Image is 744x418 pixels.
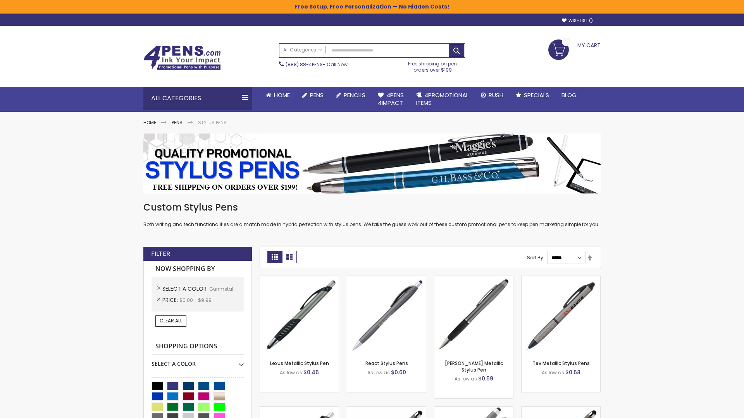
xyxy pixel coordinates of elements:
[510,87,555,104] a: Specials
[330,87,372,104] a: Pencils
[532,360,590,367] a: Tev Metallic Stylus Pens
[260,87,296,104] a: Home
[522,406,600,413] a: Islander Softy Metallic Gel Pen with Stylus - ColorJet Imprint-Gunmetal
[365,360,408,367] a: React Stylus Pens
[143,87,252,110] div: All Categories
[260,276,339,355] img: Lexus Metallic Stylus Pen-Gunmetal
[160,317,182,324] span: Clear All
[172,119,183,126] a: Pens
[562,18,593,24] a: Wishlist
[555,87,583,104] a: Blog
[198,119,227,126] strong: Stylus Pens
[434,276,513,355] img: Lory Metallic Stylus Pen-Gunmetal
[162,285,209,293] span: Select A Color
[522,276,600,282] a: Tev Metallic Stylus Pens-Gunmetal
[155,315,186,326] a: Clear All
[143,201,601,228] div: Both writing and tech functionalities are a match made in hybrid perfection with stylus pens. We ...
[286,61,323,68] a: (888) 88-4PENS
[391,368,406,376] span: $0.60
[152,355,244,368] div: Select A Color
[378,91,404,107] span: 4Pens 4impact
[260,406,339,413] a: Souvenir® Anthem Stylus Pen-Gunmetal
[367,369,390,376] span: As low as
[522,276,600,355] img: Tev Metallic Stylus Pens-Gunmetal
[143,119,156,126] a: Home
[347,276,426,355] img: React Stylus Pens-Gunmetal
[151,250,170,258] strong: Filter
[310,91,324,99] span: Pens
[303,368,319,376] span: $0.46
[209,286,233,292] span: Gunmetal
[260,276,339,282] a: Lexus Metallic Stylus Pen-Gunmetal
[267,251,282,263] strong: Grid
[445,360,503,373] a: [PERSON_NAME] Metallic Stylus Pen
[475,87,510,104] a: Rush
[286,61,349,68] span: - Call Now!
[455,375,477,382] span: As low as
[179,297,212,303] span: $0.00 - $9.99
[270,360,329,367] a: Lexus Metallic Stylus Pen
[565,368,580,376] span: $0.68
[416,91,468,107] span: 4PROMOTIONAL ITEMS
[542,369,564,376] span: As low as
[478,375,493,382] span: $0.59
[283,47,322,53] span: All Categories
[280,369,302,376] span: As low as
[296,87,330,104] a: Pens
[152,261,244,277] strong: Now Shopping by
[143,134,601,194] img: Stylus Pens
[347,406,426,413] a: Islander Softy Metallic Gel Pen with Stylus-Gunmetal
[524,91,549,99] span: Specials
[410,87,475,112] a: 4PROMOTIONALITEMS
[434,406,513,413] a: Cali Custom Stylus Gel pen-Gunmetal
[344,91,365,99] span: Pencils
[143,45,221,70] img: 4Pens Custom Pens and Promotional Products
[527,254,543,261] label: Sort By
[347,276,426,282] a: React Stylus Pens-Gunmetal
[372,87,410,112] a: 4Pens4impact
[162,296,179,304] span: Price
[434,276,513,282] a: Lory Metallic Stylus Pen-Gunmetal
[274,91,290,99] span: Home
[143,201,601,214] h1: Custom Stylus Pens
[400,58,465,73] div: Free shipping on pen orders over $199
[279,44,326,57] a: All Categories
[561,91,577,99] span: Blog
[489,91,503,99] span: Rush
[152,338,244,355] strong: Shopping Options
